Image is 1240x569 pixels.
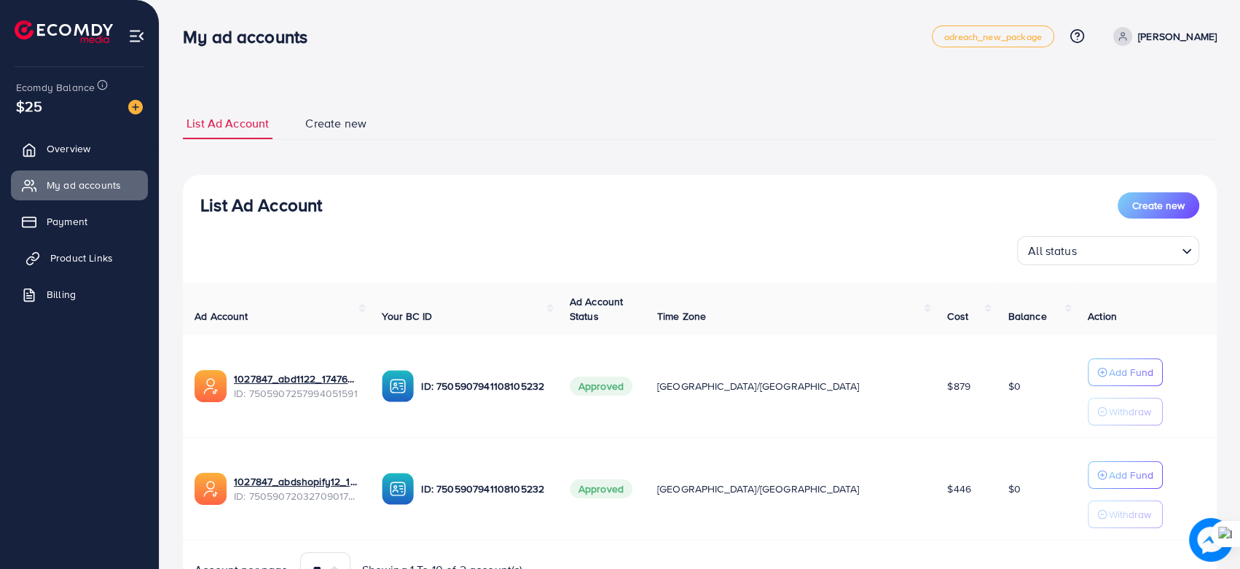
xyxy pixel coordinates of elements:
[382,473,414,505] img: ic-ba-acc.ded83a64.svg
[1109,364,1153,381] p: Add Fund
[1081,238,1176,262] input: Search for option
[11,170,148,200] a: My ad accounts
[15,20,113,43] img: logo
[657,482,860,496] span: [GEOGRAPHIC_DATA]/[GEOGRAPHIC_DATA]
[1109,466,1153,484] p: Add Fund
[947,309,968,323] span: Cost
[1132,198,1185,213] span: Create new
[1088,501,1163,528] button: Withdraw
[200,195,322,216] h3: List Ad Account
[932,25,1054,47] a: adreach_new_package
[1008,482,1020,496] span: $0
[947,379,970,393] span: $879
[305,115,366,132] span: Create new
[16,95,42,117] span: $25
[47,214,87,229] span: Payment
[195,309,248,323] span: Ad Account
[1109,403,1151,420] p: Withdraw
[1088,358,1163,386] button: Add Fund
[11,207,148,236] a: Payment
[1008,379,1020,393] span: $0
[234,372,358,401] div: <span class='underline'>1027847_abd1122_1747605807106</span></br>7505907257994051591
[570,479,632,498] span: Approved
[1138,28,1217,45] p: [PERSON_NAME]
[382,309,432,323] span: Your BC ID
[1088,398,1163,425] button: Withdraw
[234,372,358,386] a: 1027847_abd1122_1747605807106
[47,287,76,302] span: Billing
[382,370,414,402] img: ic-ba-acc.ded83a64.svg
[234,474,358,504] div: <span class='underline'>1027847_abdshopify12_1747605731098</span></br>7505907203270901778
[234,386,358,401] span: ID: 7505907257994051591
[195,370,227,402] img: ic-ads-acc.e4c84228.svg
[1017,236,1199,265] div: Search for option
[187,115,269,132] span: List Ad Account
[1118,192,1199,219] button: Create new
[1025,240,1080,262] span: All status
[11,134,148,163] a: Overview
[1107,27,1217,46] a: [PERSON_NAME]
[657,309,706,323] span: Time Zone
[234,489,358,503] span: ID: 7505907203270901778
[657,379,860,393] span: [GEOGRAPHIC_DATA]/[GEOGRAPHIC_DATA]
[11,243,148,272] a: Product Links
[947,482,971,496] span: $446
[421,377,546,395] p: ID: 7505907941108105232
[183,26,319,47] h3: My ad accounts
[570,294,624,323] span: Ad Account Status
[944,32,1042,42] span: adreach_new_package
[1189,518,1233,562] img: image
[1109,506,1151,523] p: Withdraw
[1088,309,1117,323] span: Action
[47,141,90,156] span: Overview
[16,80,95,95] span: Ecomdy Balance
[234,474,358,489] a: 1027847_abdshopify12_1747605731098
[128,28,145,44] img: menu
[11,280,148,309] a: Billing
[50,251,113,265] span: Product Links
[195,473,227,505] img: ic-ads-acc.e4c84228.svg
[1088,461,1163,489] button: Add Fund
[128,100,143,114] img: image
[570,377,632,396] span: Approved
[47,178,121,192] span: My ad accounts
[421,480,546,498] p: ID: 7505907941108105232
[1008,309,1046,323] span: Balance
